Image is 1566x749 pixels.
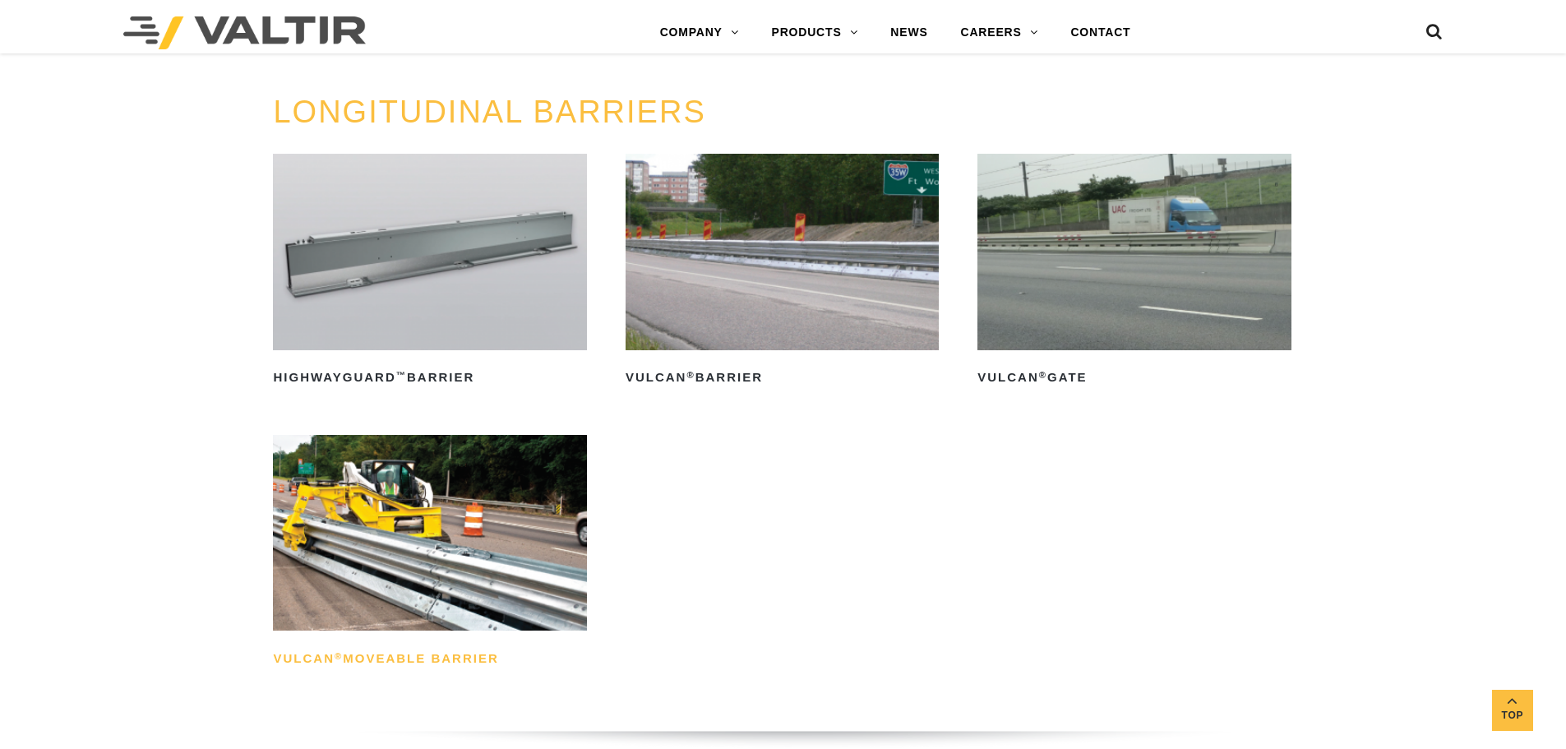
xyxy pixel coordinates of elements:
sup: ® [686,370,695,380]
h2: Vulcan Barrier [626,365,939,391]
a: PRODUCTS [755,16,875,49]
a: Vulcan®Gate [977,154,1291,391]
a: Vulcan®Barrier [626,154,939,391]
img: Valtir [123,16,366,49]
h2: Vulcan Gate [977,365,1291,391]
sup: ™ [396,370,407,380]
a: COMPANY [644,16,755,49]
h2: HighwayGuard Barrier [273,365,586,391]
h2: Vulcan Moveable Barrier [273,645,586,672]
a: LONGITUDINAL BARRIERS [273,95,705,129]
span: Top [1492,706,1533,725]
sup: ® [335,651,343,661]
a: CAREERS [945,16,1055,49]
sup: ® [1039,370,1047,380]
a: HighwayGuard™Barrier [273,154,586,391]
a: CONTACT [1054,16,1147,49]
a: Top [1492,690,1533,731]
a: Vulcan®Moveable Barrier [273,435,586,672]
a: NEWS [874,16,944,49]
